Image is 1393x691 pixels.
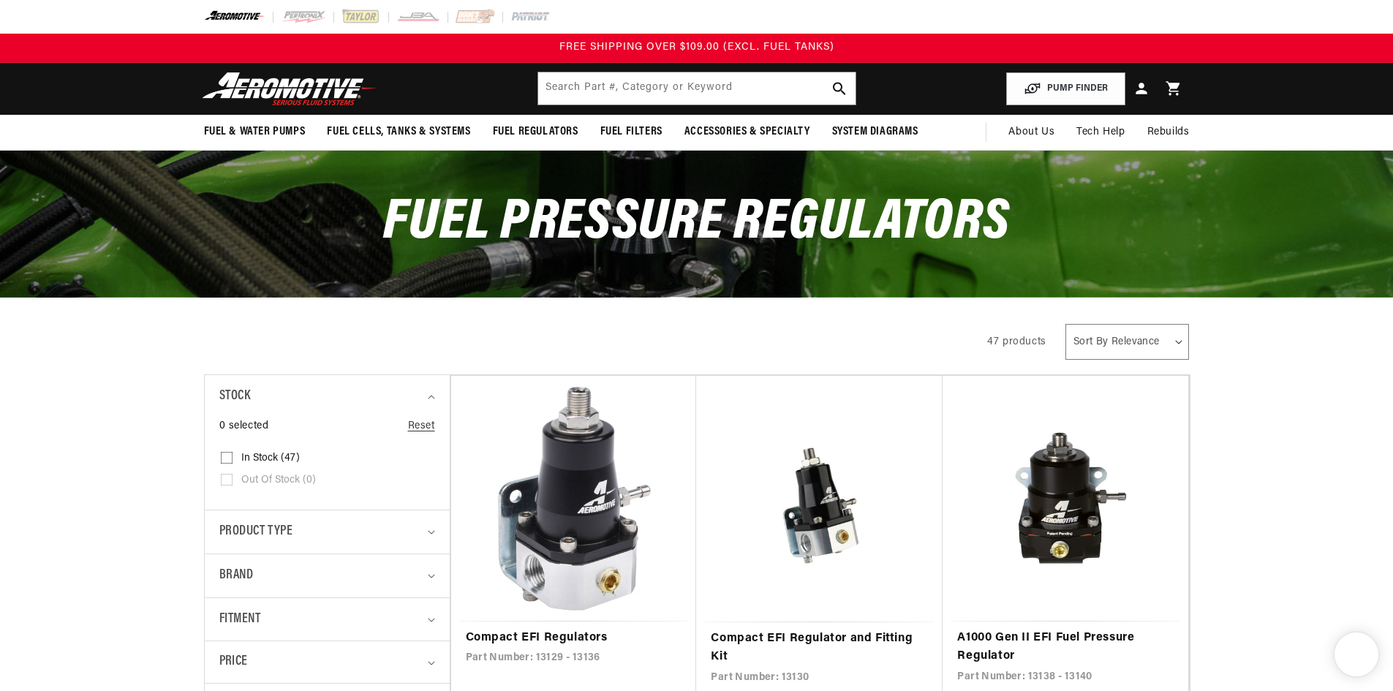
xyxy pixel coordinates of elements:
[711,630,928,667] a: Compact EFI Regulator and Fitting Kit
[1065,115,1136,150] summary: Tech Help
[1136,115,1201,150] summary: Rebuilds
[466,629,682,648] a: Compact EFI Regulators
[219,521,293,543] span: Product type
[482,115,589,149] summary: Fuel Regulators
[219,598,435,641] summary: Fitment (0 selected)
[1147,124,1190,140] span: Rebuilds
[589,115,673,149] summary: Fuel Filters
[219,418,269,434] span: 0 selected
[219,652,248,672] span: Price
[559,42,834,53] span: FREE SHIPPING OVER $109.00 (EXCL. FUEL TANKS)
[684,124,810,140] span: Accessories & Specialty
[327,124,470,140] span: Fuel Cells, Tanks & Systems
[538,72,856,105] input: Search by Part Number, Category or Keyword
[219,375,435,418] summary: Stock (0 selected)
[957,629,1174,666] a: A1000 Gen II EFI Fuel Pressure Regulator
[219,510,435,554] summary: Product type (0 selected)
[219,641,435,683] summary: Price
[493,124,578,140] span: Fuel Regulators
[219,565,254,586] span: Brand
[987,336,1046,347] span: 47 products
[219,554,435,597] summary: Brand (0 selected)
[383,195,1009,252] span: Fuel Pressure Regulators
[408,418,435,434] a: Reset
[1076,124,1125,140] span: Tech Help
[997,115,1065,150] a: About Us
[1008,127,1054,137] span: About Us
[219,386,251,407] span: Stock
[673,115,821,149] summary: Accessories & Specialty
[241,452,300,465] span: In stock (47)
[241,474,316,487] span: Out of stock (0)
[219,609,261,630] span: Fitment
[600,124,662,140] span: Fuel Filters
[823,72,856,105] button: search button
[1006,72,1125,105] button: PUMP FINDER
[821,115,929,149] summary: System Diagrams
[204,124,306,140] span: Fuel & Water Pumps
[316,115,481,149] summary: Fuel Cells, Tanks & Systems
[832,124,918,140] span: System Diagrams
[193,115,317,149] summary: Fuel & Water Pumps
[198,72,381,106] img: Aeromotive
